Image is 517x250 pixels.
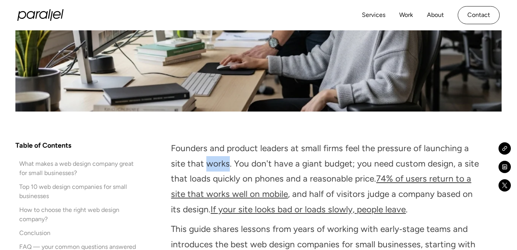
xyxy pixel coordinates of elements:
[15,182,137,201] a: Top 10 web design companies for small businesses
[19,159,137,178] div: What makes a web design company great for small businesses?
[362,10,385,21] a: Services
[19,228,50,238] div: Conclusion
[19,182,137,201] div: Top 10 web design companies for small businesses
[427,10,444,21] a: About
[458,6,500,24] a: Contact
[171,173,471,199] a: 74% of users return to a site that works well on mobile
[15,205,137,224] a: How to choose the right web design company?
[15,141,71,150] h4: Table of Contents
[15,159,137,178] a: What makes a web design company great for small businesses?
[171,141,484,217] p: Founders and product leaders at small firms feel the pressure of launching a site that works. You...
[399,10,413,21] a: Work
[19,205,137,224] div: How to choose the right web design company?
[211,204,406,215] a: If your site looks bad or loads slowly, people leave
[17,9,64,21] a: home
[15,228,137,238] a: Conclusion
